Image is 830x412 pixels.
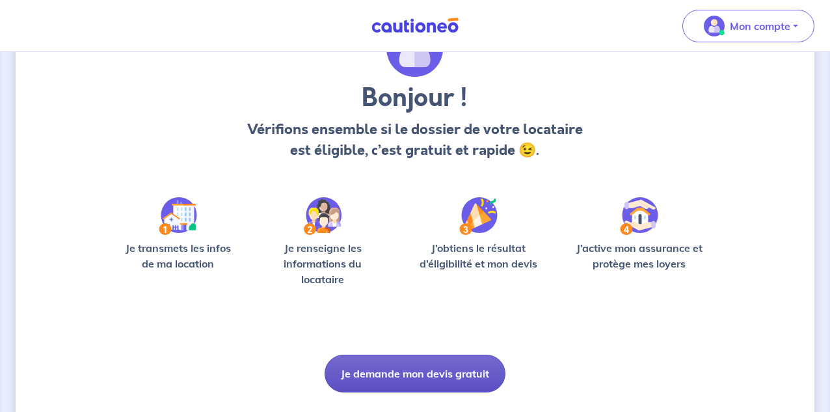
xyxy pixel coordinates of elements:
[366,18,464,34] img: Cautioneo
[459,197,498,235] img: /static/f3e743aab9439237c3e2196e4328bba9/Step-3.svg
[409,240,547,271] p: J’obtiens le résultat d’éligibilité et mon devis
[325,355,505,392] button: Je demande mon devis gratuit
[682,10,814,42] button: illu_account_valid_menu.svgMon compte
[120,240,237,271] p: Je transmets les infos de ma location
[304,197,341,235] img: /static/c0a346edaed446bb123850d2d04ad552/Step-2.svg
[258,240,389,287] p: Je renseigne les informations du locataire
[568,240,710,271] p: J’active mon assurance et protège mes loyers
[704,16,725,36] img: illu_account_valid_menu.svg
[243,119,586,161] p: Vérifions ensemble si le dossier de votre locataire est éligible, c’est gratuit et rapide 😉.
[243,83,586,114] h3: Bonjour !
[159,197,197,235] img: /static/90a569abe86eec82015bcaae536bd8e6/Step-1.svg
[620,197,658,235] img: /static/bfff1cf634d835d9112899e6a3df1a5d/Step-4.svg
[730,18,790,34] p: Mon compte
